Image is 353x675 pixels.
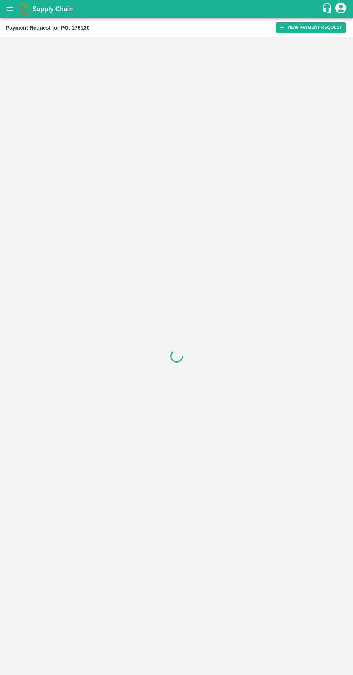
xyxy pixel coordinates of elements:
[18,2,32,16] img: logo
[32,4,322,14] a: Supply Chain
[1,1,18,17] button: open drawer
[322,3,334,15] div: customer-support
[6,25,90,31] b: Payment Request for PO: 176130
[32,5,73,13] b: Supply Chain
[276,22,346,33] button: New Payment Request
[334,1,347,17] div: account of current user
